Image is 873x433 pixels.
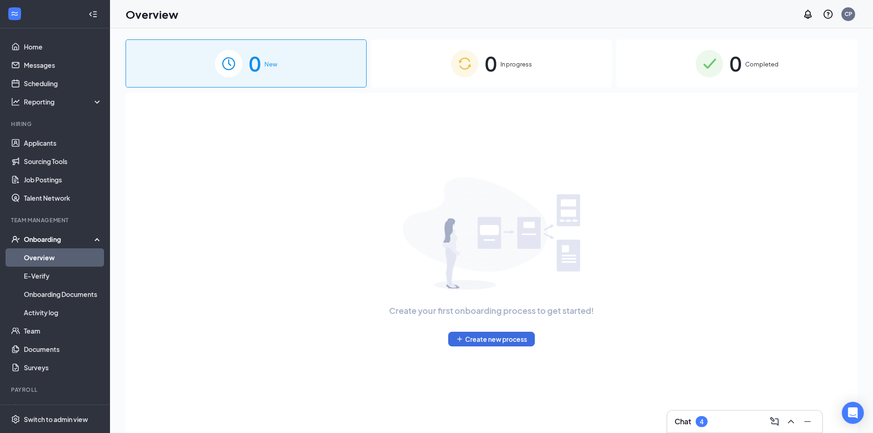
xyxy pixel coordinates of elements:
[842,402,864,424] div: Open Intercom Messenger
[802,416,813,427] svg: Minimize
[24,170,102,189] a: Job Postings
[24,267,102,285] a: E-Verify
[10,9,19,18] svg: WorkstreamLogo
[675,417,691,427] h3: Chat
[800,414,815,429] button: Minimize
[500,60,532,69] span: In progress
[24,74,102,93] a: Scheduling
[24,303,102,322] a: Activity log
[88,10,98,19] svg: Collapse
[24,235,94,244] div: Onboarding
[24,38,102,56] a: Home
[24,97,103,106] div: Reporting
[448,332,535,346] button: PlusCreate new process
[11,97,20,106] svg: Analysis
[700,418,703,426] div: 4
[769,416,780,427] svg: ComposeMessage
[802,9,813,20] svg: Notifications
[389,304,594,317] span: Create your first onboarding process to get started!
[785,416,796,427] svg: ChevronUp
[767,414,782,429] button: ComposeMessage
[11,216,100,224] div: Team Management
[784,414,798,429] button: ChevronUp
[11,235,20,244] svg: UserCheck
[264,60,277,69] span: New
[730,48,741,79] span: 0
[24,340,102,358] a: Documents
[456,335,463,343] svg: Plus
[126,6,178,22] h1: Overview
[24,134,102,152] a: Applicants
[24,152,102,170] a: Sourcing Tools
[485,48,497,79] span: 0
[11,120,100,128] div: Hiring
[845,10,852,18] div: CP
[24,400,102,418] a: PayrollCrown
[24,358,102,377] a: Surveys
[745,60,779,69] span: Completed
[249,48,261,79] span: 0
[823,9,834,20] svg: QuestionInfo
[24,415,88,424] div: Switch to admin view
[24,322,102,340] a: Team
[11,386,100,394] div: Payroll
[24,189,102,207] a: Talent Network
[11,415,20,424] svg: Settings
[24,248,102,267] a: Overview
[24,285,102,303] a: Onboarding Documents
[24,56,102,74] a: Messages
